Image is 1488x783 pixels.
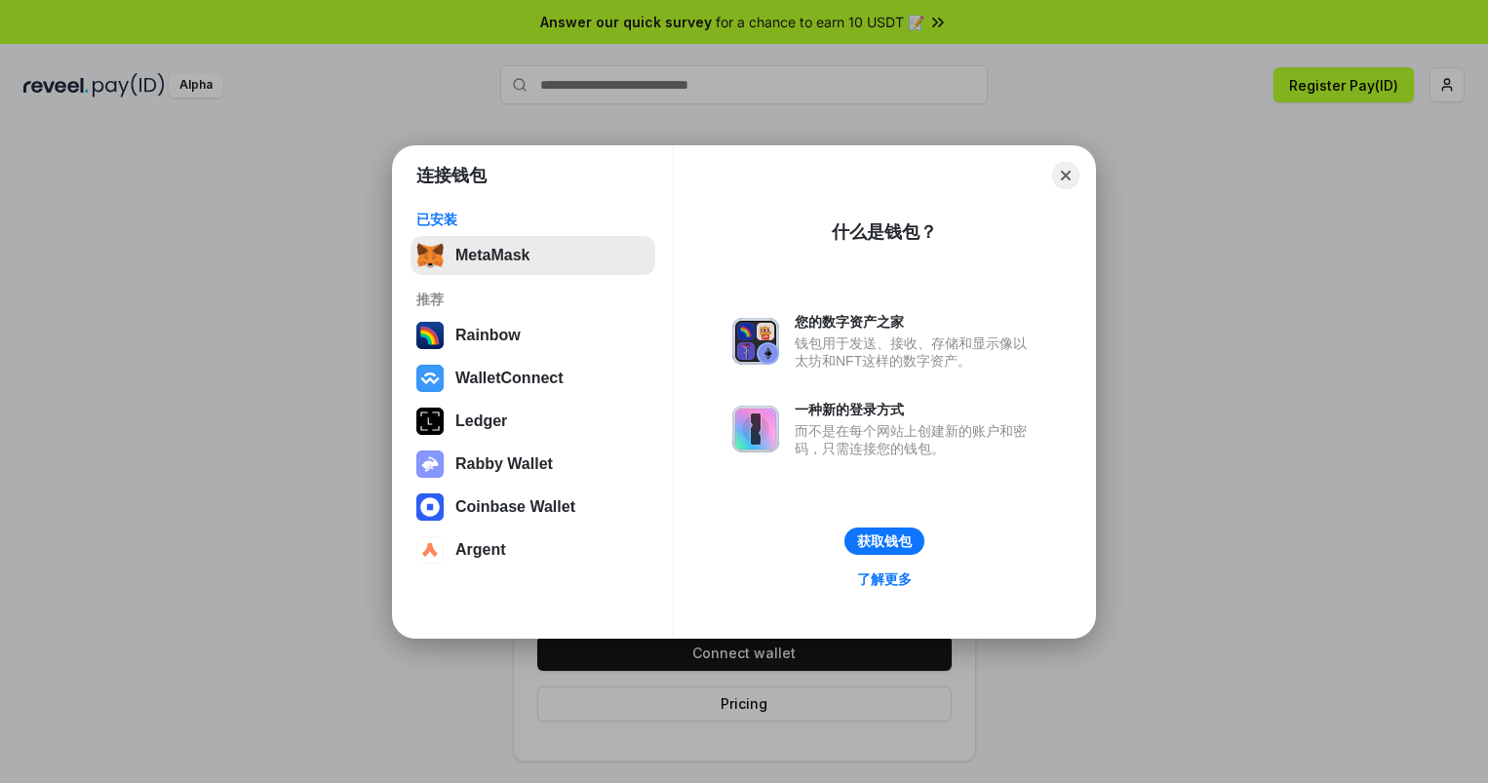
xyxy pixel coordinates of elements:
a: 了解更多 [845,567,923,592]
img: svg+xml,%3Csvg%20fill%3D%22none%22%20height%3D%2233%22%20viewBox%3D%220%200%2035%2033%22%20width%... [416,242,444,269]
img: svg+xml,%3Csvg%20xmlns%3D%22http%3A%2F%2Fwww.w3.org%2F2000%2Fsvg%22%20fill%3D%22none%22%20viewBox... [732,406,779,452]
div: Rainbow [455,327,521,344]
button: 获取钱包 [844,528,924,555]
div: 已安装 [416,211,649,228]
button: Rabby Wallet [411,445,655,484]
img: svg+xml,%3Csvg%20width%3D%2228%22%20height%3D%2228%22%20viewBox%3D%220%200%2028%2028%22%20fill%3D... [416,365,444,392]
div: 什么是钱包？ [832,220,937,244]
button: Coinbase Wallet [411,488,655,527]
button: Rainbow [411,316,655,355]
div: 而不是在每个网站上创建新的账户和密码，只需连接您的钱包。 [795,422,1037,457]
div: MetaMask [455,247,529,264]
button: Argent [411,530,655,569]
button: Close [1052,162,1079,189]
div: 获取钱包 [857,532,912,550]
img: svg+xml,%3Csvg%20width%3D%22120%22%20height%3D%22120%22%20viewBox%3D%220%200%20120%20120%22%20fil... [416,322,444,349]
img: svg+xml,%3Csvg%20xmlns%3D%22http%3A%2F%2Fwww.w3.org%2F2000%2Fsvg%22%20fill%3D%22none%22%20viewBox... [732,318,779,365]
div: Ledger [455,412,507,430]
div: Rabby Wallet [455,455,553,473]
div: 钱包用于发送、接收、存储和显示像以太坊和NFT这样的数字资产。 [795,334,1037,370]
img: svg+xml,%3Csvg%20xmlns%3D%22http%3A%2F%2Fwww.w3.org%2F2000%2Fsvg%22%20width%3D%2228%22%20height%3... [416,408,444,435]
h1: 连接钱包 [416,164,487,187]
img: svg+xml,%3Csvg%20width%3D%2228%22%20height%3D%2228%22%20viewBox%3D%220%200%2028%2028%22%20fill%3D... [416,536,444,564]
div: 一种新的登录方式 [795,401,1037,418]
div: Coinbase Wallet [455,498,575,516]
div: Argent [455,541,506,559]
div: 了解更多 [857,570,912,588]
img: svg+xml,%3Csvg%20width%3D%2228%22%20height%3D%2228%22%20viewBox%3D%220%200%2028%2028%22%20fill%3D... [416,493,444,521]
button: WalletConnect [411,359,655,398]
button: MetaMask [411,236,655,275]
img: svg+xml,%3Csvg%20xmlns%3D%22http%3A%2F%2Fwww.w3.org%2F2000%2Fsvg%22%20fill%3D%22none%22%20viewBox... [416,450,444,478]
button: Ledger [411,402,655,441]
div: 推荐 [416,291,649,308]
div: 您的数字资产之家 [795,313,1037,331]
div: WalletConnect [455,370,564,387]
